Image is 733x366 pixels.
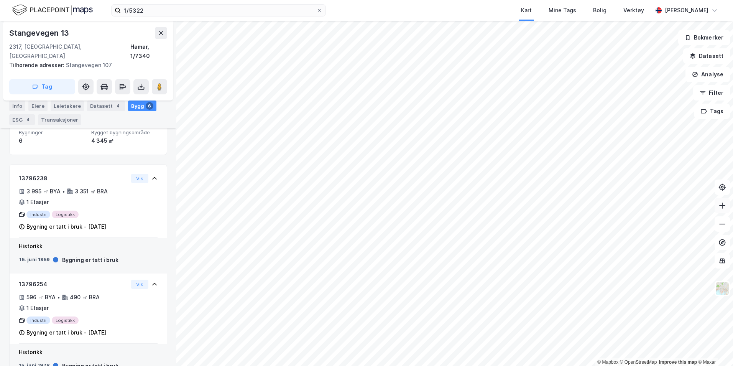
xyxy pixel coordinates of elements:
div: Bygg [128,101,156,111]
iframe: Chat Widget [695,329,733,366]
div: 6 [146,102,153,110]
span: Tilhørende adresser: [9,62,66,68]
div: 4 345 ㎡ [91,136,158,145]
button: Datasett [683,48,730,64]
div: Kart [521,6,532,15]
div: 4 [24,116,32,124]
div: Eiere [28,101,48,111]
button: Bokmerker [678,30,730,45]
span: Bygninger [19,129,85,136]
div: 13796238 [19,174,128,183]
div: Leietakere [51,101,84,111]
div: 6 [19,136,85,145]
div: 3 351 ㎡ BRA [75,187,108,196]
div: Transaksjoner [38,114,81,125]
a: Mapbox [597,359,618,365]
div: Datasett [87,101,125,111]
div: Bygning er tatt i bruk - [DATE] [26,222,106,231]
div: ESG [9,114,35,125]
img: Z [715,281,730,296]
button: Vis [131,280,148,289]
div: 3 995 ㎡ BYA [26,187,61,196]
div: Stangevegen 13 [9,27,71,39]
div: Bolig [593,6,606,15]
div: Historikk [19,348,158,357]
button: Filter [693,85,730,101]
a: OpenStreetMap [620,359,657,365]
div: • [57,294,60,300]
a: Improve this map [659,359,697,365]
div: 4 [114,102,122,110]
div: Info [9,101,25,111]
input: Søk på adresse, matrikkel, gårdeiere, leietakere eller personer [121,5,316,16]
div: 2317, [GEOGRAPHIC_DATA], [GEOGRAPHIC_DATA] [9,42,130,61]
div: Bygning er tatt i bruk [62,256,118,265]
img: logo.f888ab2527a4732fd821a326f86c7f29.svg [12,3,93,17]
div: Hamar, 1/7340 [130,42,167,61]
div: [PERSON_NAME] [665,6,708,15]
div: Historikk [19,242,158,251]
div: 15. juni 1959 [19,256,49,263]
div: 1 Etasjer [26,198,49,207]
button: Vis [131,174,148,183]
div: 596 ㎡ BYA [26,293,56,302]
div: Verktøy [623,6,644,15]
div: Kontrollprogram for chat [695,329,733,366]
div: 13796254 [19,280,128,289]
div: Bygning er tatt i bruk - [DATE] [26,328,106,337]
button: Tag [9,79,75,94]
span: Bygget bygningsområde [91,129,158,136]
div: 490 ㎡ BRA [70,293,100,302]
button: Analyse [685,67,730,82]
div: • [62,188,65,195]
div: Mine Tags [549,6,576,15]
div: Stangevegen 107 [9,61,161,70]
button: Tags [694,104,730,119]
div: 1 Etasjer [26,303,49,313]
